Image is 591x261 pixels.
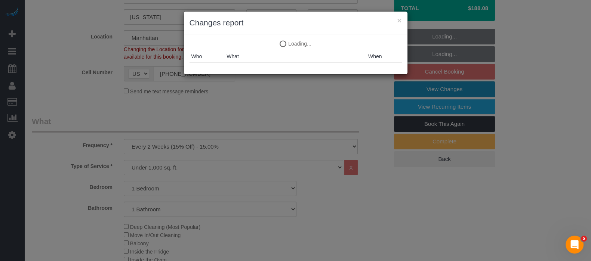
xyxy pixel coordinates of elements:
button: × [397,16,401,24]
iframe: Intercom live chat [566,236,584,254]
th: When [366,51,402,62]
th: What [225,51,366,62]
h3: Changes report [190,17,402,28]
sui-modal: Changes report [184,12,407,74]
span: 5 [581,236,587,242]
p: Loading... [190,40,402,47]
th: Who [190,51,225,62]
